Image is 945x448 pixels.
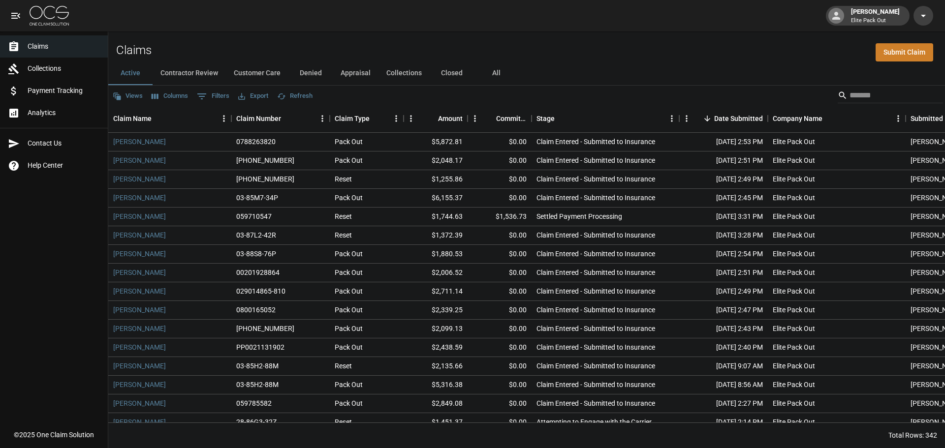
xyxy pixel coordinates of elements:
div: [DATE] 2:54 PM [679,245,768,264]
div: Stage [532,105,679,132]
div: $0.00 [468,338,532,357]
div: Claim Entered - Submitted to Insurance [536,137,655,147]
a: [PERSON_NAME] [113,361,166,371]
a: [PERSON_NAME] [113,193,166,203]
div: 03-85M7-34P [236,193,278,203]
button: open drawer [6,6,26,26]
div: $2,135.66 [404,357,468,376]
div: Pack Out [335,155,363,165]
div: [DATE] 2:43 PM [679,320,768,338]
div: [DATE] 2:14 PM [679,413,768,432]
div: $6,155.37 [404,189,468,208]
div: 01-009-069521 [236,174,294,184]
div: $1,744.63 [404,208,468,226]
div: Company Name [768,105,906,132]
div: Elite Pack Out [773,361,815,371]
div: 03-87L2-42R [236,230,276,240]
div: Claim Entered - Submitted to Insurance [536,193,655,203]
div: Elite Pack Out [773,174,815,184]
div: Elite Pack Out [773,230,815,240]
div: [DATE] 2:47 PM [679,301,768,320]
div: [DATE] 2:40 PM [679,338,768,357]
div: Pack Out [335,324,363,333]
div: 029014865-810 [236,286,285,296]
button: Menu [404,111,418,126]
div: [DATE] 2:51 PM [679,264,768,282]
div: 1006-35-1332 [236,324,294,333]
button: Collections [378,61,430,85]
div: 300-0494789-2025 [236,155,294,165]
button: Refresh [275,89,315,104]
div: Elite Pack Out [773,398,815,408]
div: Elite Pack Out [773,193,815,203]
div: Elite Pack Out [773,324,815,333]
div: Pack Out [335,305,363,315]
div: $0.00 [468,282,532,301]
div: $0.00 [468,189,532,208]
div: $0.00 [468,226,532,245]
button: Active [108,61,153,85]
div: [DATE] 2:49 PM [679,170,768,189]
div: $5,316.38 [404,376,468,394]
div: Claim Name [108,105,231,132]
button: Menu [217,111,231,126]
div: Claim Entered - Submitted to Insurance [536,174,655,184]
div: $1,372.39 [404,226,468,245]
div: 03-85H2-88M [236,361,279,371]
div: Search [838,88,943,105]
button: Appraisal [333,61,378,85]
div: [DATE] 2:53 PM [679,133,768,151]
div: $0.00 [468,320,532,338]
div: Pack Out [335,249,363,259]
div: Claim Type [335,105,370,132]
div: Claim Entered - Submitted to Insurance [536,361,655,371]
div: Elite Pack Out [773,380,815,389]
div: 03-88S8-76P [236,249,276,259]
button: Export [236,89,271,104]
div: Stage [536,105,555,132]
button: Sort [424,112,438,125]
div: Pack Out [335,137,363,147]
button: Menu [679,111,694,126]
button: Sort [482,112,496,125]
div: $1,255.86 [404,170,468,189]
div: Claim Type [330,105,404,132]
div: $2,849.08 [404,394,468,413]
div: Claim Entered - Submitted to Insurance [536,230,655,240]
a: [PERSON_NAME] [113,398,166,408]
div: $1,536.73 [468,208,532,226]
div: Claim Entered - Submitted to Insurance [536,268,655,277]
div: Elite Pack Out [773,249,815,259]
div: $2,711.14 [404,282,468,301]
div: $1,451.37 [404,413,468,432]
div: Total Rows: 342 [888,430,937,440]
div: $0.00 [468,170,532,189]
div: Pack Out [335,193,363,203]
div: 059785582 [236,398,272,408]
button: Sort [700,112,714,125]
div: Date Submitted [714,105,763,132]
div: Claim Entered - Submitted to Insurance [536,324,655,333]
button: Sort [152,112,165,125]
div: Claim Entered - Submitted to Insurance [536,398,655,408]
div: Claim Entered - Submitted to Insurance [536,380,655,389]
a: [PERSON_NAME] [113,249,166,259]
span: Claims [28,41,100,52]
span: Collections [28,63,100,74]
a: [PERSON_NAME] [113,305,166,315]
div: $0.00 [468,413,532,432]
img: ocs-logo-white-transparent.png [30,6,69,26]
div: Elite Pack Out [773,286,815,296]
div: $2,006.52 [404,264,468,282]
div: Pack Out [335,398,363,408]
div: Elite Pack Out [773,342,815,352]
a: [PERSON_NAME] [113,137,166,147]
div: 0800165052 [236,305,276,315]
div: Pack Out [335,286,363,296]
div: [DATE] 2:27 PM [679,394,768,413]
div: PP0021131902 [236,342,284,352]
div: [DATE] 3:31 PM [679,208,768,226]
a: [PERSON_NAME] [113,324,166,333]
div: $0.00 [468,133,532,151]
button: Menu [315,111,330,126]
